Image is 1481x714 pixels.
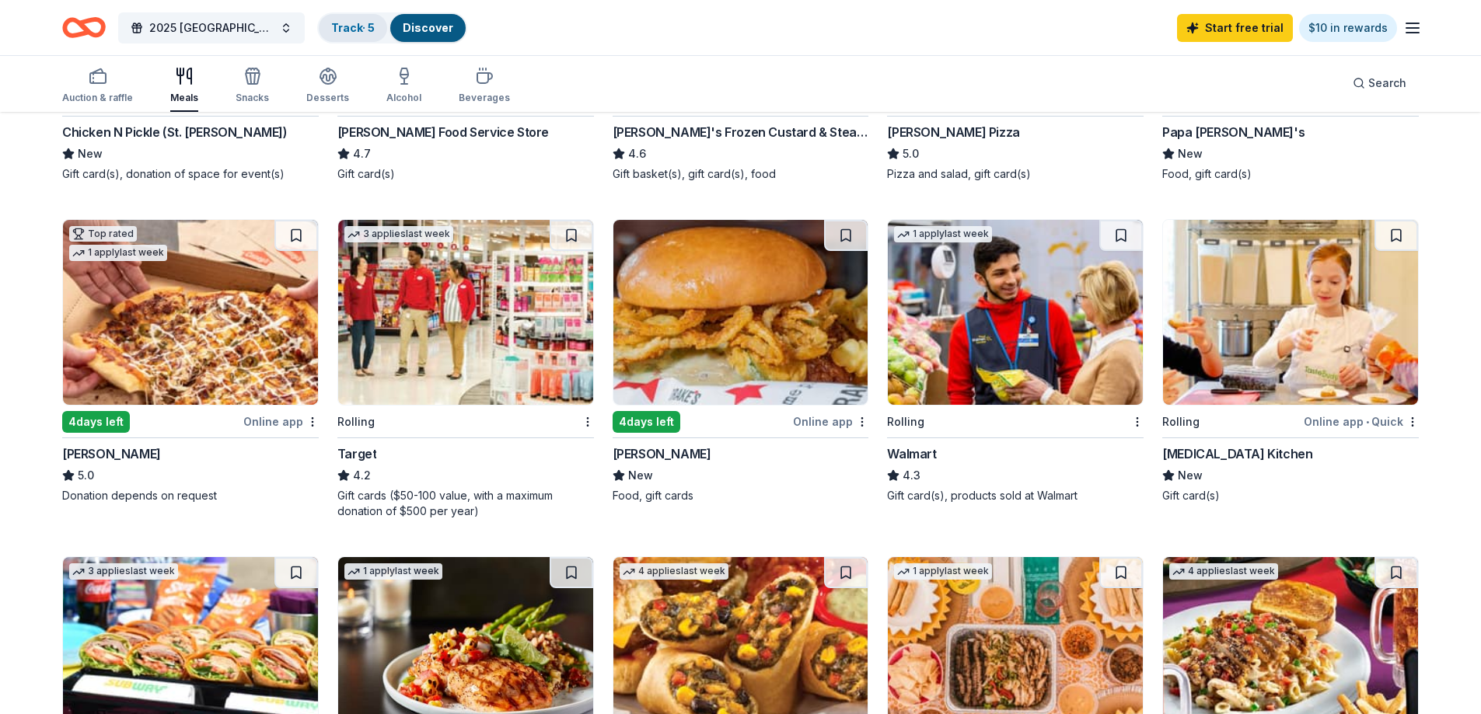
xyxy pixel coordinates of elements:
div: [MEDICAL_DATA] Kitchen [1162,444,1312,463]
div: 4 days left [62,411,130,433]
a: $10 in rewards [1299,14,1397,42]
a: Home [62,9,106,46]
div: Meals [170,92,198,104]
div: Donation depends on request [62,488,319,503]
span: • [1366,416,1369,428]
a: Image for Taste Buds KitchenRollingOnline app•Quick[MEDICAL_DATA] KitchenNewGift card(s) [1162,219,1419,503]
div: Gift card(s), products sold at Walmart [887,488,1144,503]
div: Online app Quick [1304,412,1419,431]
button: Search [1340,68,1419,99]
div: Gift cards ($50-100 value, with a maximum donation of $500 per year) [337,488,594,519]
div: Chicken N Pickle (St. [PERSON_NAME]) [62,123,288,141]
span: 5.0 [78,466,94,485]
div: 4 applies last week [1169,563,1278,580]
div: Rolling [887,413,924,431]
div: 1 apply last week [894,226,992,242]
div: Target [337,444,377,463]
span: Search [1368,74,1406,92]
div: Rolling [337,413,375,431]
div: 1 apply last week [894,563,992,580]
div: [PERSON_NAME] [613,444,711,463]
div: Online app [243,412,319,431]
button: Track· 5Discover [317,12,467,44]
span: 4.6 [628,145,646,163]
div: 3 applies last week [69,563,178,580]
button: Beverages [459,61,510,112]
div: Gift card(s), donation of space for event(s) [62,166,319,182]
div: [PERSON_NAME]'s Frozen Custard & Steakburgers [613,123,869,141]
span: New [78,145,103,163]
span: New [1178,145,1203,163]
div: 1 apply last week [344,563,442,580]
button: Desserts [306,61,349,112]
div: Gift card(s) [1162,488,1419,503]
div: Food, gift cards [613,488,869,503]
a: Start free trial [1177,14,1293,42]
span: 4.2 [353,466,371,485]
div: Gift card(s) [337,166,594,182]
a: Image for Drake's4days leftOnline app[PERSON_NAME]NewFood, gift cards [613,219,869,503]
div: Papa [PERSON_NAME]'s [1162,123,1305,141]
div: Alcohol [386,92,421,104]
img: Image for Target [338,220,593,405]
div: 4 applies last week [620,563,728,580]
a: Image for Walmart1 applylast weekRollingWalmart4.3Gift card(s), products sold at Walmart [887,219,1144,503]
button: 2025 [GEOGRAPHIC_DATA] Gala [118,12,305,44]
div: 3 applies last week [344,226,453,242]
span: New [628,466,653,485]
div: [PERSON_NAME] [62,444,161,463]
div: [PERSON_NAME] Food Service Store [337,123,549,141]
div: Snacks [236,92,269,104]
img: Image for Drake's [613,220,868,405]
a: Image for Target3 applieslast weekRollingTarget4.2Gift cards ($50-100 value, with a maximum donat... [337,219,594,519]
div: Top rated [69,226,137,242]
a: Image for Casey'sTop rated1 applylast week4days leftOnline app[PERSON_NAME]5.0Donation depends on... [62,219,319,503]
button: Auction & raffle [62,61,133,112]
div: Gift basket(s), gift card(s), food [613,166,869,182]
div: Auction & raffle [62,92,133,104]
div: Desserts [306,92,349,104]
div: 4 days left [613,411,680,433]
img: Image for Walmart [888,220,1143,405]
img: Image for Taste Buds Kitchen [1163,220,1418,405]
div: Walmart [887,444,936,463]
a: Track· 5 [331,21,375,34]
div: 1 apply last week [69,245,167,261]
span: 4.3 [903,466,920,485]
button: Alcohol [386,61,421,112]
span: 5.0 [903,145,919,163]
span: 2025 [GEOGRAPHIC_DATA] Gala [149,19,274,37]
button: Meals [170,61,198,112]
div: Rolling [1162,413,1200,431]
div: Pizza and salad, gift card(s) [887,166,1144,182]
div: Beverages [459,92,510,104]
div: Online app [793,412,868,431]
span: 4.7 [353,145,371,163]
a: Discover [403,21,453,34]
div: Food, gift card(s) [1162,166,1419,182]
span: New [1178,466,1203,485]
button: Snacks [236,61,269,112]
div: [PERSON_NAME] Pizza [887,123,1019,141]
img: Image for Casey's [63,220,318,405]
